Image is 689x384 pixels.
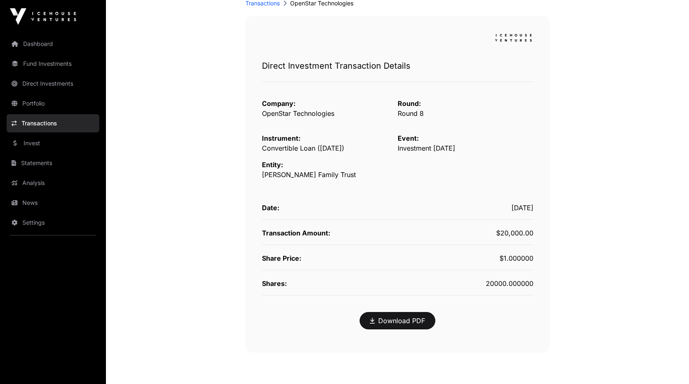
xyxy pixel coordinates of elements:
[7,194,99,212] a: News
[7,94,99,113] a: Portfolio
[7,35,99,53] a: Dashboard
[398,278,533,288] div: 20000.000000
[7,114,99,132] a: Transactions
[7,174,99,192] a: Analysis
[398,134,419,142] span: Event:
[398,99,421,108] span: Round:
[262,161,283,169] span: Entity:
[262,144,344,152] span: Convertible Loan ([DATE])
[262,229,330,237] span: Transaction Amount:
[398,203,533,213] div: [DATE]
[360,312,435,329] button: Download PDF
[370,316,425,326] a: Download PDF
[494,32,533,43] img: logo
[10,8,76,25] img: Icehouse Ventures Logo
[262,279,287,288] span: Shares:
[262,254,301,262] span: Share Price:
[262,204,279,212] span: Date:
[648,344,689,384] iframe: Chat Widget
[262,60,533,72] h1: Direct Investment Transaction Details
[7,134,99,152] a: Invest
[7,55,99,73] a: Fund Investments
[398,228,533,238] div: $20,000.00
[7,214,99,232] a: Settings
[398,144,455,152] span: Investment [DATE]
[7,154,99,172] a: Statements
[262,170,356,179] span: [PERSON_NAME] Family Trust
[398,109,424,118] span: Round 8
[7,74,99,93] a: Direct Investments
[262,134,300,142] span: Instrument:
[262,109,334,118] a: OpenStar Technologies
[262,99,295,108] span: Company:
[398,253,533,263] div: $1.000000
